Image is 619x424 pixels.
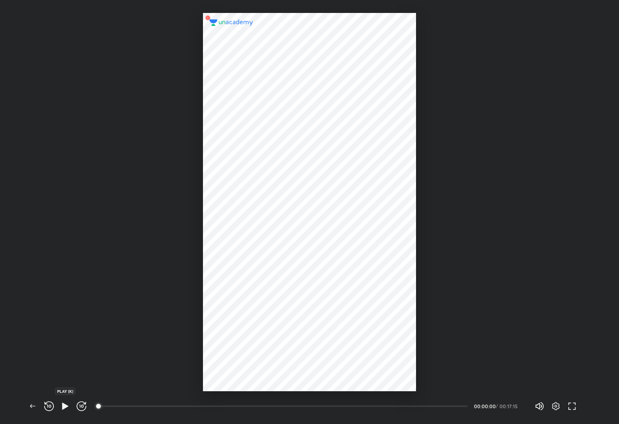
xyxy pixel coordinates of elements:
[55,388,75,395] div: PLAY (K)
[499,404,522,409] div: 00:17:15
[474,404,494,409] div: 00:00:00
[203,13,213,23] img: wMgqJGBwKWe8AAAAABJRU5ErkJggg==
[496,404,498,409] div: /
[209,19,253,26] img: logo.2a7e12a2.svg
